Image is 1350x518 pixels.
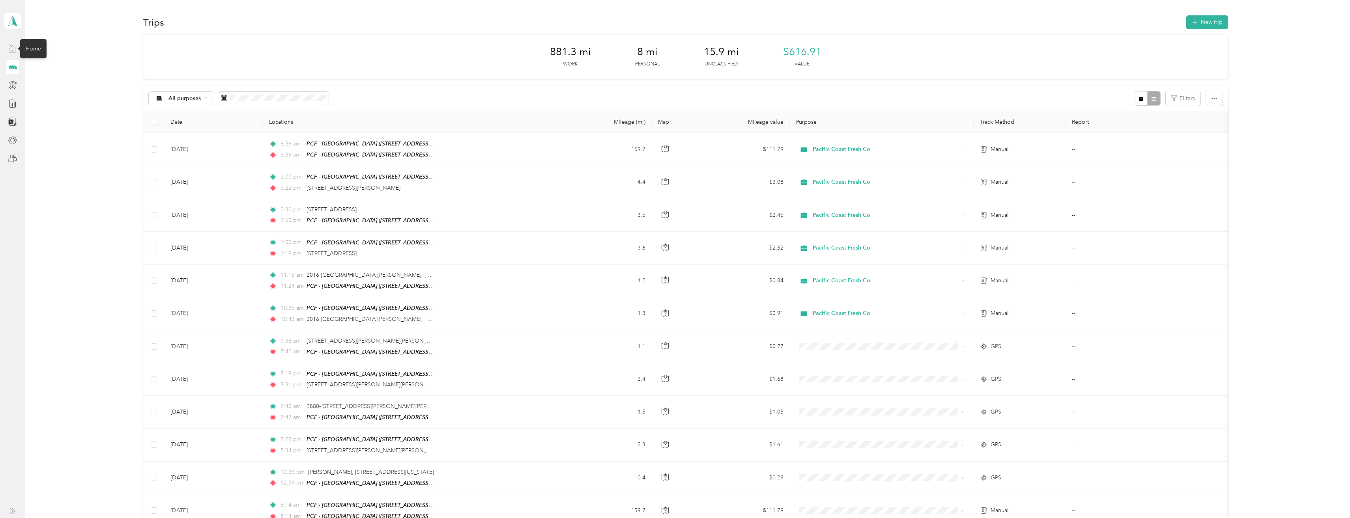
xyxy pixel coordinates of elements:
span: 1:19 pm [280,249,303,258]
td: [DATE] [164,429,263,461]
span: 7:47 am [280,413,303,422]
td: $111.79 [698,133,790,166]
td: 3.5 [565,199,652,232]
td: -- [1066,265,1185,297]
td: 3.6 [565,232,652,265]
span: Manual [991,211,1008,220]
span: Manual [991,178,1008,186]
p: Work [563,61,578,68]
th: Purpose [790,111,974,133]
span: GPS [991,408,1001,416]
td: $1.61 [698,429,790,461]
td: -- [1066,363,1185,396]
span: 6:36 am [280,140,303,148]
span: PCF - [GEOGRAPHIC_DATA] ([STREET_ADDRESS][US_STATE]) [307,140,459,147]
td: 1.3 [565,297,652,330]
td: $2.52 [698,232,790,265]
th: Report [1066,111,1185,133]
span: PCF - [GEOGRAPHIC_DATA] ([STREET_ADDRESS][US_STATE]) [307,283,459,289]
td: 0.4 [565,462,652,494]
div: Home [20,39,47,58]
td: -- [1066,133,1185,166]
span: 881.3 mi [550,46,591,58]
span: 8:14 am [280,501,303,509]
span: [STREET_ADDRESS] [307,206,357,213]
iframe: Everlance-gr Chat Button Frame [1306,474,1350,518]
td: [DATE] [164,166,263,199]
td: 159.7 [565,133,652,166]
td: $0.91 [698,297,790,330]
span: PCF - [GEOGRAPHIC_DATA] ([STREET_ADDRESS][US_STATE]) [307,173,459,180]
td: 1.5 [565,396,652,429]
span: 10:43 am [280,315,303,324]
span: [STREET_ADDRESS][PERSON_NAME] [307,184,400,191]
span: Pacific Coast Fresh Co [813,211,958,220]
td: [DATE] [164,396,263,429]
td: 1.2 [565,265,652,297]
td: -- [1066,462,1185,494]
h1: Trips [143,18,164,26]
td: [DATE] [164,199,263,232]
th: Mileage (mi) [565,111,652,133]
span: 7:42 am [280,347,303,356]
span: PCF - [GEOGRAPHIC_DATA] ([STREET_ADDRESS][US_STATE]) [307,414,459,421]
span: 5:34 pm [280,446,303,455]
span: PCF - [GEOGRAPHIC_DATA] ([STREET_ADDRESS][US_STATE]) [307,502,459,509]
span: Pacific Coast Fresh Co [813,309,958,318]
td: 4.4 [565,166,652,199]
td: -- [1066,330,1185,363]
span: 1:00 pm [280,238,303,247]
td: $1.68 [698,363,790,396]
span: Manual [991,276,1008,285]
p: Personal [635,61,660,68]
span: PCF - [GEOGRAPHIC_DATA] ([STREET_ADDRESS][US_STATE]) [307,436,459,443]
td: 1.1 [565,330,652,363]
th: Locations [263,111,565,133]
span: [PERSON_NAME], [STREET_ADDRESS][US_STATE] [308,469,434,475]
td: -- [1066,232,1185,265]
td: 2.3 [565,429,652,461]
span: 5:31 pm [280,380,303,389]
td: [DATE] [164,330,263,363]
span: 10:35 am [280,304,303,313]
button: Filters [1166,91,1200,106]
td: $0.28 [698,462,790,494]
td: $0.84 [698,265,790,297]
span: Manual [991,506,1008,515]
td: [DATE] [164,462,263,494]
span: 15.9 mi [704,46,739,58]
span: Manual [991,244,1008,252]
span: PCF - [GEOGRAPHIC_DATA] ([STREET_ADDRESS][US_STATE]) [307,480,459,486]
td: [DATE] [164,133,263,166]
span: [STREET_ADDRESS][PERSON_NAME][PERSON_NAME] [307,337,444,344]
span: 12:39 pm [280,479,303,487]
span: GPS [991,473,1001,482]
span: Manual [991,309,1008,318]
span: 6:36 am [280,151,303,159]
span: All purposes [168,96,201,101]
td: $2.45 [698,199,790,232]
td: -- [1066,396,1185,429]
span: 3:07 pm [280,173,303,181]
span: 7:40 am [280,402,303,411]
th: Map [652,111,698,133]
span: $616.91 [783,46,821,58]
td: $0.77 [698,330,790,363]
span: PCF - [GEOGRAPHIC_DATA] ([STREET_ADDRESS][US_STATE]) [307,371,459,377]
span: [STREET_ADDRESS][PERSON_NAME][PERSON_NAME] [307,447,444,454]
span: GPS [991,375,1001,384]
span: 2016 [GEOGRAPHIC_DATA][PERSON_NAME], [GEOGRAPHIC_DATA] [307,272,481,278]
span: 2:50 pm [280,216,303,225]
span: PCF - [GEOGRAPHIC_DATA] ([STREET_ADDRESS][US_STATE]) [307,217,459,224]
td: -- [1066,166,1185,199]
span: PCF - [GEOGRAPHIC_DATA] ([STREET_ADDRESS][US_STATE]) [307,151,459,158]
span: Pacific Coast Fresh Co [813,145,958,154]
span: 11:24 am [280,282,303,291]
td: [DATE] [164,232,263,265]
span: 3:22 pm [280,184,303,192]
th: Mileage value [698,111,790,133]
p: Value [795,61,810,68]
span: 8 mi [637,46,658,58]
span: 5:19 pm [280,369,303,378]
span: Manual [991,145,1008,154]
